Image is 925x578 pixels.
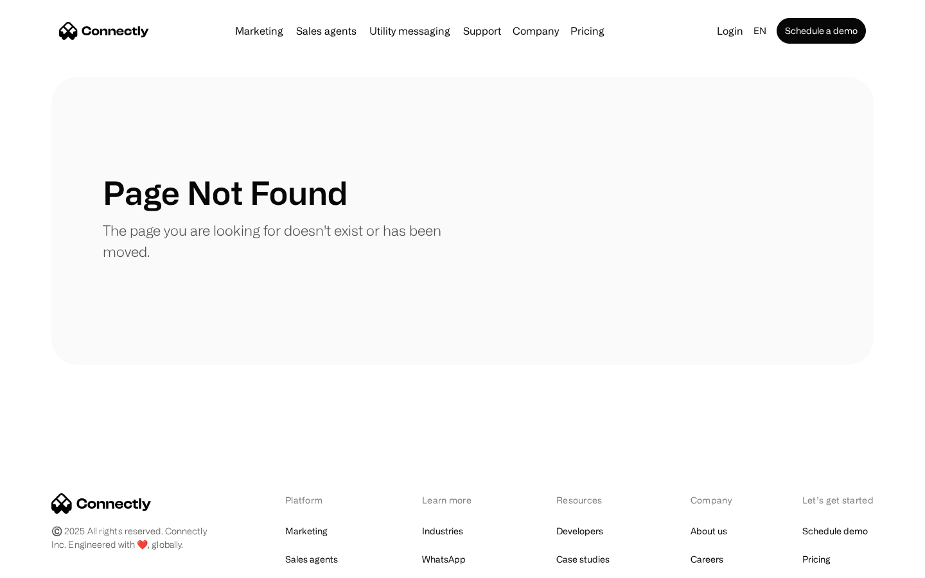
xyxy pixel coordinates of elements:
[691,522,727,540] a: About us
[513,22,559,40] div: Company
[777,18,866,44] a: Schedule a demo
[26,556,77,574] ul: Language list
[422,493,489,507] div: Learn more
[285,493,355,507] div: Platform
[103,173,348,212] h1: Page Not Found
[565,26,610,36] a: Pricing
[556,550,610,568] a: Case studies
[364,26,455,36] a: Utility messaging
[556,522,603,540] a: Developers
[712,22,748,40] a: Login
[422,522,463,540] a: Industries
[802,522,868,540] a: Schedule demo
[422,550,466,568] a: WhatsApp
[291,26,362,36] a: Sales agents
[691,550,723,568] a: Careers
[13,554,77,574] aside: Language selected: English
[285,550,338,568] a: Sales agents
[802,550,831,568] a: Pricing
[753,22,766,40] div: en
[285,522,328,540] a: Marketing
[556,493,624,507] div: Resources
[691,493,736,507] div: Company
[802,493,874,507] div: Let’s get started
[458,26,506,36] a: Support
[230,26,288,36] a: Marketing
[103,220,463,262] p: The page you are looking for doesn't exist or has been moved.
